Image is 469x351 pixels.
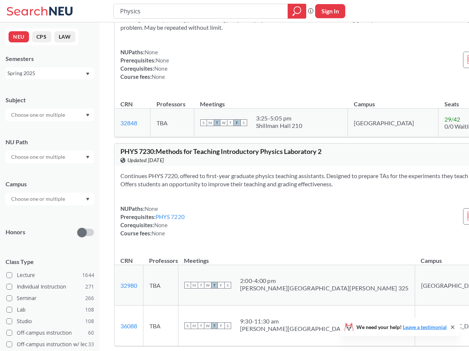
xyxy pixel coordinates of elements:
span: M [191,282,198,289]
span: F [234,119,240,126]
span: W [204,282,211,289]
span: T [198,322,204,329]
label: Studio [6,316,94,326]
label: Lab [6,305,94,315]
div: Dropdown arrow [6,151,94,163]
label: Lecture [6,270,94,280]
button: Sign In [315,4,345,18]
span: S [240,119,247,126]
th: Meetings [178,249,415,265]
span: 108 [85,317,94,325]
th: Professors [143,249,178,265]
a: 36088 [120,322,137,329]
label: Off-campus instruction w/ lec [6,339,94,349]
span: 33 [88,340,94,348]
td: TBA [143,265,178,306]
th: Campus [348,93,439,109]
p: Honors [6,228,25,236]
div: Shillman Hall 210 [256,122,302,129]
button: NEU [9,31,29,42]
div: [PERSON_NAME][GEOGRAPHIC_DATA][PERSON_NAME] 325 [240,325,409,332]
td: [GEOGRAPHIC_DATA] [348,109,439,137]
span: 108 [85,306,94,314]
div: NUPaths: Prerequisites: Corequisites: Course fees: [120,205,185,237]
div: CRN [120,100,133,108]
span: W [220,119,227,126]
div: Semesters [6,55,94,63]
svg: magnifying glass [292,6,301,16]
th: Professors [151,93,194,109]
span: S [184,282,191,289]
span: M [191,322,198,329]
div: NUPaths: Prerequisites: Corequisites: Course fees: [120,48,169,81]
td: TBA [143,306,178,346]
div: 9:30 - 11:30 am [240,318,409,325]
th: Meetings [194,93,348,109]
span: 266 [85,294,94,302]
span: None [145,205,158,212]
svg: Dropdown arrow [86,73,90,75]
span: None [145,49,158,55]
span: None [152,73,165,80]
span: T [211,322,218,329]
div: Subject [6,96,94,104]
div: 3:25 - 5:05 pm [256,115,302,122]
span: None [154,65,168,72]
a: 32848 [120,119,137,126]
div: Dropdown arrow [6,193,94,205]
span: None [156,57,169,64]
span: S [224,282,231,289]
span: 29 / 42 [444,116,460,123]
input: Choose one or multiple [7,194,70,203]
span: S [224,322,231,329]
span: None [152,230,165,236]
span: None [154,222,168,228]
input: Class, professor, course number, "phrase" [119,5,282,17]
span: T [211,282,218,289]
svg: Dropdown arrow [86,156,90,159]
span: PHYS 7230 : Methods for Teaching Introductory Physics Laboratory 2 [120,147,321,155]
span: 271 [85,283,94,291]
span: S [184,322,191,329]
div: Dropdown arrow [6,109,94,121]
span: W [204,322,211,329]
input: Choose one or multiple [7,152,70,161]
a: Leave a testimonial [403,324,447,330]
input: Choose one or multiple [7,110,70,119]
td: TBA [151,109,194,137]
span: F [218,282,224,289]
span: 1644 [82,271,94,279]
span: We need your help! [356,325,447,330]
label: Individual Instruction [6,282,94,292]
button: LAW [54,31,75,42]
div: magnifying glass [288,4,306,19]
svg: Dropdown arrow [86,198,90,201]
a: 32980 [120,282,137,289]
button: CPS [32,31,51,42]
div: CRN [120,257,133,265]
span: T [214,119,220,126]
div: [PERSON_NAME][GEOGRAPHIC_DATA][PERSON_NAME] 325 [240,284,409,292]
div: Campus [6,180,94,188]
a: PHYS 7220 [156,213,185,220]
div: Spring 2025 [7,69,85,77]
span: S [200,119,207,126]
span: Updated [DATE] [127,156,164,164]
span: Class Type [6,258,94,266]
label: Off-campus instruction [6,328,94,338]
span: 60 [88,329,94,337]
span: T [198,282,204,289]
label: Seminar [6,293,94,303]
div: NU Path [6,138,94,146]
div: 2:00 - 4:00 pm [240,277,409,284]
span: M [207,119,214,126]
div: Spring 2025Dropdown arrow [6,67,94,79]
span: F [218,322,224,329]
span: T [227,119,234,126]
svg: Dropdown arrow [86,114,90,117]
